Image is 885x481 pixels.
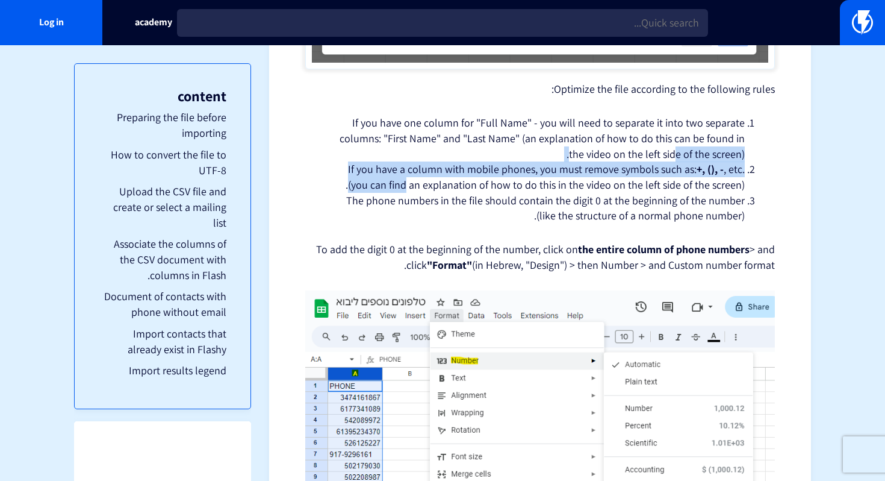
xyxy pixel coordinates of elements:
font: Document of contacts with phone without email [104,289,226,319]
a: Import contacts that already exist in Flashy [99,326,226,357]
font: Import contacts that already exist in Flashy [128,327,226,356]
a: Preparing the file before importing [99,110,226,140]
font: Log in [39,16,64,28]
font: Upload the CSV file and create or select a mailing list [113,184,226,229]
font: How to convert the file to UTF-8 [111,148,226,177]
font: The phone numbers in the file should contain the digit 0 at the beginning of the number (like the... [346,193,745,223]
font: Import results legend [129,363,226,377]
font: +, (), - [697,162,724,176]
font: , etc. (you can find an explanation of how to do this in the video on the left side of the screen). [346,162,745,192]
font: Preparing the file before importing [117,110,226,140]
font: academy [135,16,172,28]
a: Associate the columns of the CSV document with columns in Flash. [99,236,226,283]
font: content [178,86,226,105]
input: Quick search... [177,9,708,37]
font: (in Hebrew, "Design") > then Number > and Custom number format. [404,258,775,272]
font: Associate the columns of the CSV document with columns in Flash. [114,237,226,281]
a: Upload the CSV file and create or select a mailing list [99,184,226,230]
a: Document of contacts with phone without email [99,289,226,319]
font: the entire column of phone numbers [578,242,750,256]
font: If you have a column with mobile phones, you must remove symbols such as: [348,162,697,176]
font: If you have one column for "Full Name" - you will need to separate it into two separate columns: ... [340,116,745,160]
font: "Format" [427,258,472,272]
font: > and click [406,242,775,272]
font: To add the digit 0 at the beginning of the number, click on [316,242,578,256]
font: Optimize the file according to the following rules: [551,82,775,96]
a: How to convert the file to UTF-8 [99,147,226,178]
a: Import results legend [99,363,226,379]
